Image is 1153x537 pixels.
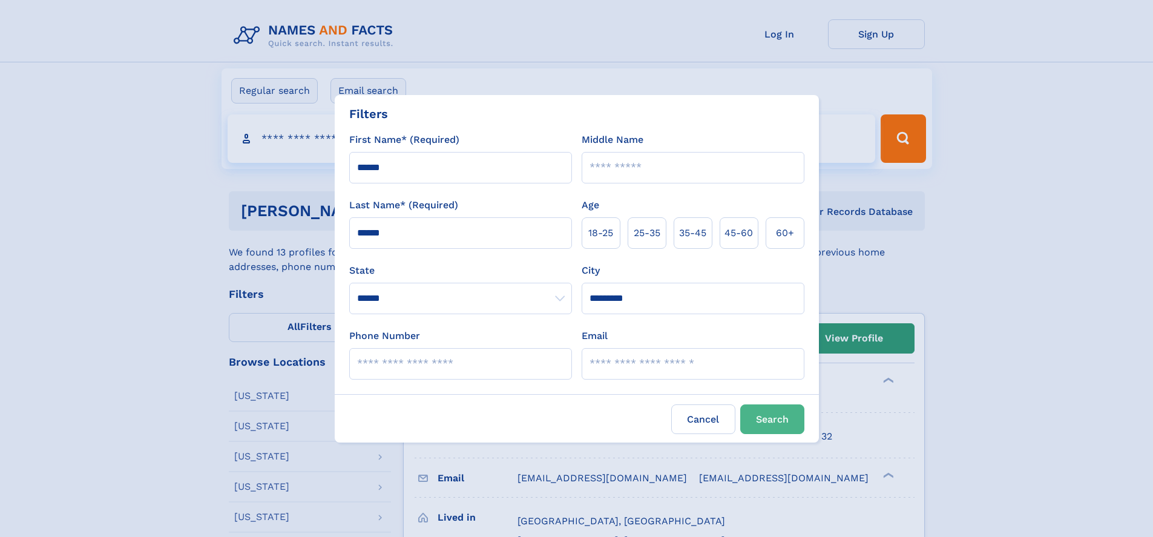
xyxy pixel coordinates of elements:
span: 25‑35 [634,226,660,240]
label: Phone Number [349,329,420,343]
label: Last Name* (Required) [349,198,458,212]
label: State [349,263,572,278]
span: 45‑60 [724,226,753,240]
label: City [582,263,600,278]
label: Age [582,198,599,212]
label: Email [582,329,608,343]
label: Middle Name [582,133,643,147]
div: Filters [349,105,388,123]
span: 60+ [776,226,794,240]
button: Search [740,404,804,434]
label: Cancel [671,404,735,434]
span: 35‑45 [679,226,706,240]
span: 18‑25 [588,226,613,240]
label: First Name* (Required) [349,133,459,147]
